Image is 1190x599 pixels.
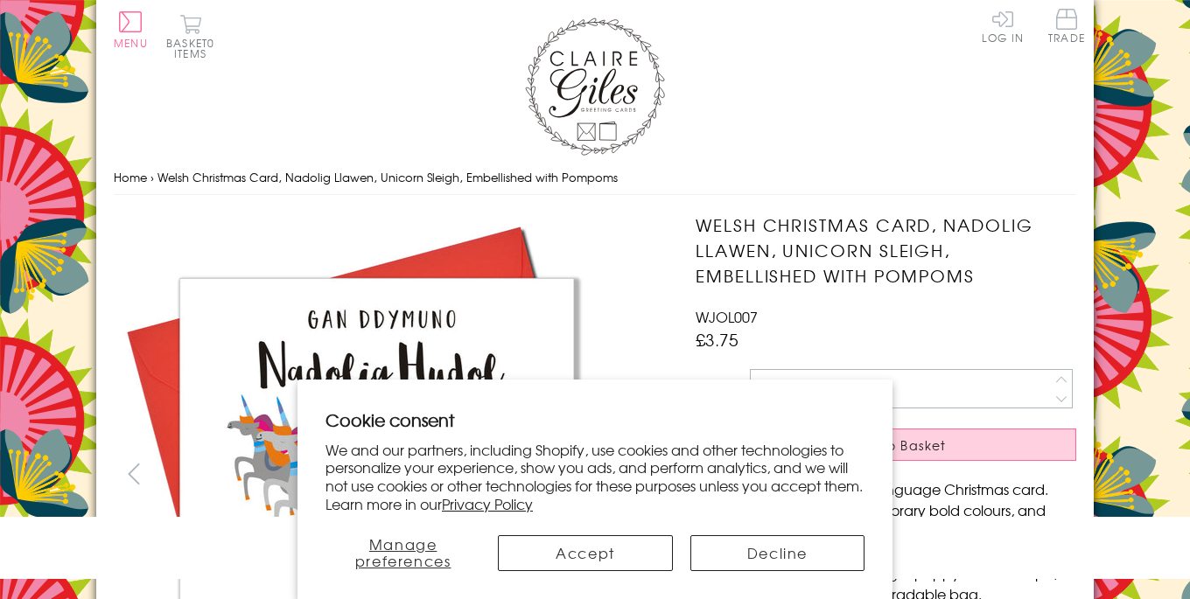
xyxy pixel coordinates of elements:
[498,535,672,571] button: Accept
[847,436,947,454] span: Add to Basket
[1048,9,1085,43] span: Trade
[114,160,1076,196] nav: breadcrumbs
[114,11,148,48] button: Menu
[114,35,148,51] span: Menu
[355,533,451,571] span: Manage preferences
[157,169,618,185] span: Welsh Christmas Card, Nadolig Llawen, Unicorn Sleigh, Embellished with Pompoms
[982,9,1024,43] a: Log In
[174,35,214,61] span: 0 items
[114,169,147,185] a: Home
[690,535,864,571] button: Decline
[325,535,480,571] button: Manage preferences
[1048,9,1085,46] a: Trade
[696,327,738,352] span: £3.75
[166,14,214,59] button: Basket0 items
[442,493,533,514] a: Privacy Policy
[150,169,154,185] span: ›
[114,454,153,493] button: prev
[696,212,1076,288] h1: Welsh Christmas Card, Nadolig Llawen, Unicorn Sleigh, Embellished with Pompoms
[525,17,665,156] img: Claire Giles Greetings Cards
[325,407,864,432] h2: Cookie consent
[325,441,864,513] p: We and our partners, including Shopify, use cookies and other technologies to personalize your ex...
[696,306,758,327] span: WJOL007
